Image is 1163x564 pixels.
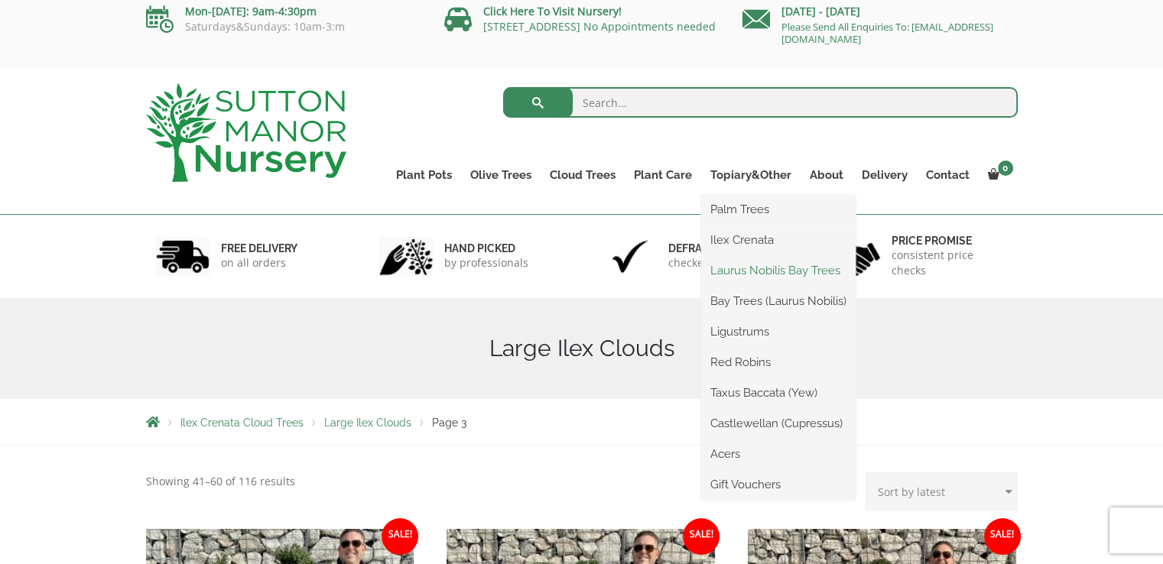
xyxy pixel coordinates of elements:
[444,255,528,271] p: by professionals
[432,417,466,429] span: Page 3
[984,518,1021,555] span: Sale!
[221,255,297,271] p: on all orders
[221,241,297,255] h6: FREE DELIVERY
[483,4,622,18] a: Click Here To Visit Nursery!
[146,416,1018,428] nav: Breadcrumbs
[892,234,1008,248] h6: Price promise
[701,412,856,435] a: Castlewellan (Cupressus)
[853,164,917,186] a: Delivery
[701,351,856,374] a: Red Robins
[701,164,801,186] a: Topiary&Other
[146,83,346,182] img: logo
[444,241,528,255] h6: hand picked
[917,164,979,186] a: Contact
[483,19,716,34] a: [STREET_ADDRESS] No Appointments needed
[668,255,769,271] p: checked & Licensed
[701,198,856,221] a: Palm Trees
[801,164,853,186] a: About
[781,20,993,46] a: Please Send All Enquiries To: [EMAIL_ADDRESS][DOMAIN_NAME]
[180,417,304,429] a: Ilex Crenata Cloud Trees
[892,248,1008,278] p: consistent price checks
[541,164,625,186] a: Cloud Trees
[387,164,461,186] a: Plant Pots
[382,518,418,555] span: Sale!
[701,290,856,313] a: Bay Trees (Laurus Nobilis)
[701,442,856,465] a: Acers
[146,2,421,21] p: Mon-[DATE]: 9am-4:30pm
[146,21,421,33] p: Saturdays&Sundays: 10am-3:m
[379,237,433,276] img: 2.jpg
[701,229,856,251] a: Ilex Crenata
[742,2,1018,21] p: [DATE] - [DATE]
[701,473,856,496] a: Gift Vouchers
[461,164,541,186] a: Olive Trees
[866,472,1018,511] select: Shop order
[998,160,1013,176] span: 0
[625,164,701,186] a: Plant Care
[701,259,856,282] a: Laurus Nobilis Bay Trees
[683,518,720,555] span: Sale!
[701,320,856,343] a: Ligustrums
[146,472,295,491] p: Showing 41–60 of 116 results
[503,87,1018,118] input: Search...
[146,335,1018,362] h1: Large Ilex Clouds
[156,237,210,276] img: 1.jpg
[324,417,411,429] a: Large Ilex Clouds
[603,237,657,276] img: 3.jpg
[701,381,856,404] a: Taxus Baccata (Yew)
[668,241,769,255] h6: Defra approved
[979,164,1018,186] a: 0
